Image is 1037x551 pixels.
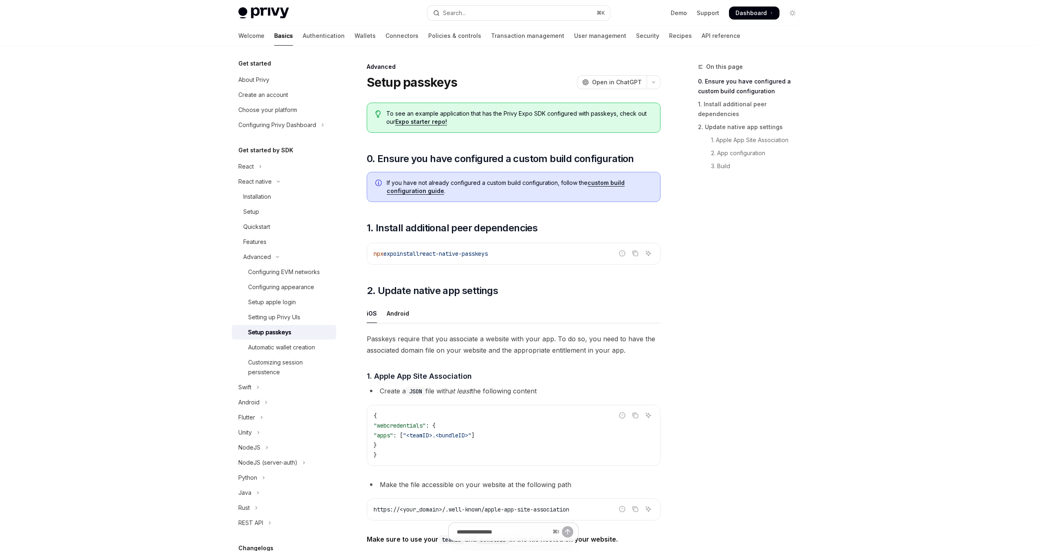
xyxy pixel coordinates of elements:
button: Report incorrect code [617,248,627,259]
code: JSON [406,387,425,396]
a: About Privy [232,72,336,87]
button: Toggle NodeJS (server-auth) section [232,455,336,470]
a: Welcome [238,26,264,46]
button: Toggle dark mode [786,7,799,20]
div: Features [243,237,266,247]
span: } [374,441,377,449]
button: Copy the contents from the code block [630,504,641,514]
span: expo [383,250,396,257]
a: Transaction management [491,26,564,46]
a: 2. Update native app settings [698,121,806,134]
button: Toggle Configuring Privy Dashboard section [232,118,336,132]
a: Create an account [232,88,336,102]
a: 1. Apple App Site Association [698,134,806,147]
a: Setup passkeys [232,325,336,340]
h5: Get started [238,59,271,68]
div: Unity [238,428,252,437]
a: Configuring EVM networks [232,265,336,279]
span: On this page [706,62,743,72]
div: Python [238,473,257,483]
div: Java [238,488,251,498]
button: Copy the contents from the code block [630,410,641,421]
span: ⌘ K [597,10,605,16]
div: Setup [243,207,259,217]
button: Copy the contents from the code block [630,248,641,259]
span: react-native-passkeys [419,250,488,257]
h1: Setup passkeys [367,75,458,90]
a: Setup apple login [232,295,336,310]
button: Toggle Flutter section [232,410,336,425]
div: Quickstart [243,222,270,232]
button: Ask AI [643,504,654,514]
a: Dashboard [729,7,779,20]
a: 1. Install additional peer dependencies [698,98,806,121]
span: "<teamID>.<bundleID>" [403,432,471,439]
a: Basics [274,26,293,46]
a: 3. Build [698,160,806,173]
a: Customizing session persistence [232,355,336,380]
button: Open search [427,6,610,20]
span: 1. Install additional peer dependencies [367,222,538,235]
div: React native [238,177,272,187]
span: 0. Ensure you have configured a custom build configuration [367,152,634,165]
div: NodeJS (server-auth) [238,458,297,468]
span: 1. Apple App Site Association [367,371,472,382]
div: Search... [443,8,466,18]
div: Advanced [243,252,271,262]
a: Automatic wallet creation [232,340,336,355]
div: Create an account [238,90,288,100]
svg: Info [375,180,383,188]
a: Support [697,9,719,17]
div: React [238,162,254,171]
div: Configuring Privy Dashboard [238,120,316,130]
input: Ask a question... [457,523,549,541]
div: Advanced [367,63,661,71]
img: light logo [238,7,289,19]
span: } [374,451,377,459]
a: Recipes [669,26,692,46]
a: Setting up Privy UIs [232,310,336,325]
a: API reference [702,26,740,46]
button: Toggle Rust section [232,501,336,515]
button: Toggle Advanced section [232,250,336,264]
div: About Privy [238,75,269,85]
button: Toggle React section [232,159,336,174]
span: install [396,250,419,257]
div: Configuring appearance [248,282,314,292]
h5: Get started by SDK [238,145,293,155]
button: Toggle Java section [232,485,336,500]
a: Installation [232,189,336,204]
span: 2. Update native app settings [367,284,498,297]
a: Connectors [385,26,418,46]
a: Security [636,26,659,46]
a: Demo [671,9,687,17]
button: Toggle React native section [232,174,336,189]
svg: Tip [375,110,381,118]
span: : { [426,422,436,429]
button: Toggle Swift section [232,380,336,395]
span: Passkeys require that you associate a website with your app. To do so, you need to have the assoc... [367,333,661,356]
a: Policies & controls [428,26,481,46]
button: Ask AI [643,248,654,259]
div: Choose your platform [238,105,297,115]
span: "webcredentials" [374,422,426,429]
button: Ask AI [643,410,654,421]
a: Wallets [354,26,376,46]
span: : [ [393,432,403,439]
a: Expo starter repo! [395,118,447,125]
div: Android [387,304,409,323]
span: { [374,412,377,419]
a: Choose your platform [232,103,336,117]
span: Dashboard [735,9,767,17]
a: Configuring appearance [232,280,336,294]
div: REST API [238,518,263,528]
a: Setup [232,204,336,219]
div: Configuring EVM networks [248,267,320,277]
button: Report incorrect code [617,504,627,514]
span: npx [374,250,383,257]
button: Toggle NodeJS section [232,440,336,455]
span: ] [471,432,475,439]
a: Quickstart [232,220,336,234]
div: Automatic wallet creation [248,342,315,352]
span: To see an example application that has the Privy Expo SDK configured with passkeys, check out our [386,110,652,126]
